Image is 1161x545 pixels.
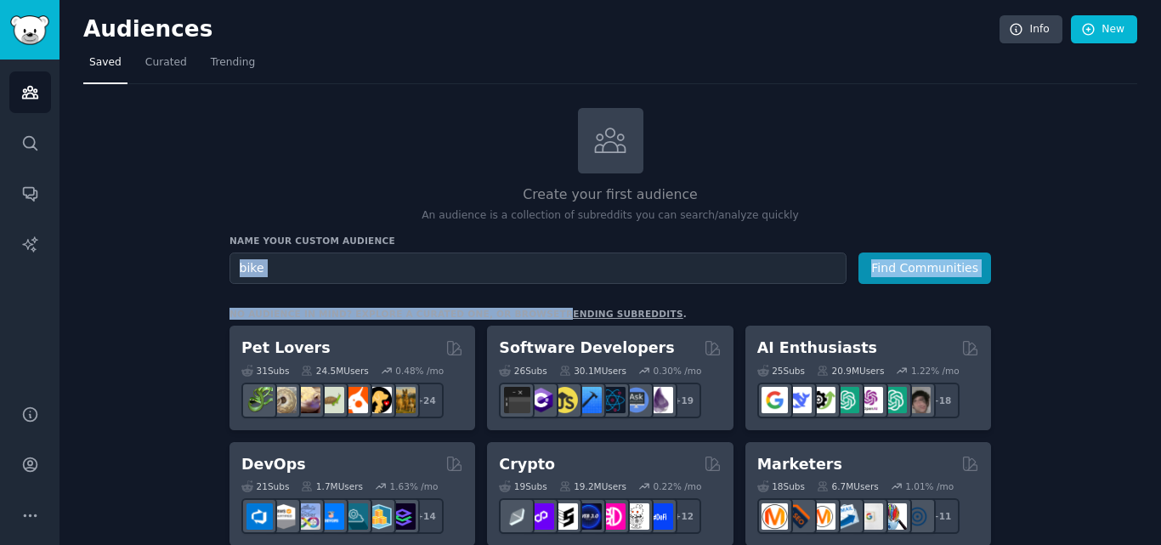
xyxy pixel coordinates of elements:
a: New [1071,15,1137,44]
div: + 18 [924,383,960,418]
img: GoogleGeminiAI [762,387,788,413]
img: Docker_DevOps [294,503,320,530]
span: Trending [211,55,255,71]
div: 1.01 % /mo [905,480,954,492]
a: Info [1000,15,1062,44]
img: 0xPolygon [528,503,554,530]
div: + 24 [408,383,444,418]
h2: Marketers [757,454,842,475]
img: ethstaker [552,503,578,530]
img: aws_cdk [365,503,392,530]
div: 24.5M Users [301,365,368,377]
div: 0.22 % /mo [654,480,702,492]
input: Pick a short name, like "Digital Marketers" or "Movie-Goers" [229,253,847,284]
div: + 11 [924,498,960,534]
h2: Create your first audience [229,185,991,206]
div: 20.9M Users [817,365,884,377]
a: Saved [83,49,127,84]
img: Emailmarketing [833,503,859,530]
img: dogbreed [389,387,416,413]
div: No audience in mind? Explore a curated one, or browse . [229,308,687,320]
img: MarketingResearch [881,503,907,530]
div: 30.1M Users [559,365,626,377]
h2: Pet Lovers [241,338,331,359]
img: GummySearch logo [10,15,49,45]
img: ArtificalIntelligence [904,387,931,413]
a: Curated [139,49,193,84]
img: CryptoNews [623,503,649,530]
div: 18 Sub s [757,480,805,492]
img: PlatformEngineers [389,503,416,530]
img: platformengineering [342,503,368,530]
img: AItoolsCatalog [809,387,835,413]
span: Saved [89,55,122,71]
div: 25 Sub s [757,365,805,377]
img: leopardgeckos [294,387,320,413]
img: reactnative [599,387,626,413]
h2: Crypto [499,454,555,475]
img: azuredevops [246,503,273,530]
div: 1.63 % /mo [390,480,439,492]
img: AskComputerScience [623,387,649,413]
img: iOSProgramming [575,387,602,413]
img: OnlineMarketing [904,503,931,530]
img: chatgpt_prompts_ [881,387,907,413]
div: 19 Sub s [499,480,547,492]
img: cockatiel [342,387,368,413]
img: chatgpt_promptDesign [833,387,859,413]
div: 21 Sub s [241,480,289,492]
img: learnjavascript [552,387,578,413]
img: elixir [647,387,673,413]
img: web3 [575,503,602,530]
img: DevOpsLinks [318,503,344,530]
div: 1.7M Users [301,480,363,492]
div: 26 Sub s [499,365,547,377]
img: content_marketing [762,503,788,530]
p: An audience is a collection of subreddits you can search/analyze quickly [229,208,991,224]
img: software [504,387,530,413]
div: 31 Sub s [241,365,289,377]
button: Find Communities [858,253,991,284]
div: 19.2M Users [559,480,626,492]
div: + 14 [408,498,444,534]
h2: Software Developers [499,338,674,359]
h3: Name your custom audience [229,235,991,247]
a: Trending [205,49,261,84]
div: 6.7M Users [817,480,879,492]
img: defiblockchain [599,503,626,530]
h2: DevOps [241,454,306,475]
div: 1.22 % /mo [911,365,960,377]
img: csharp [528,387,554,413]
div: + 12 [665,498,701,534]
img: googleads [857,503,883,530]
img: OpenAIDev [857,387,883,413]
img: defi_ [647,503,673,530]
img: bigseo [785,503,812,530]
a: trending subreddits [559,309,682,319]
div: 0.30 % /mo [654,365,702,377]
img: turtle [318,387,344,413]
img: AskMarketing [809,503,835,530]
img: ethfinance [504,503,530,530]
h2: Audiences [83,16,1000,43]
img: herpetology [246,387,273,413]
img: AWS_Certified_Experts [270,503,297,530]
span: Curated [145,55,187,71]
div: + 19 [665,383,701,418]
div: 0.48 % /mo [395,365,444,377]
img: PetAdvice [365,387,392,413]
img: DeepSeek [785,387,812,413]
img: ballpython [270,387,297,413]
h2: AI Enthusiasts [757,338,877,359]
